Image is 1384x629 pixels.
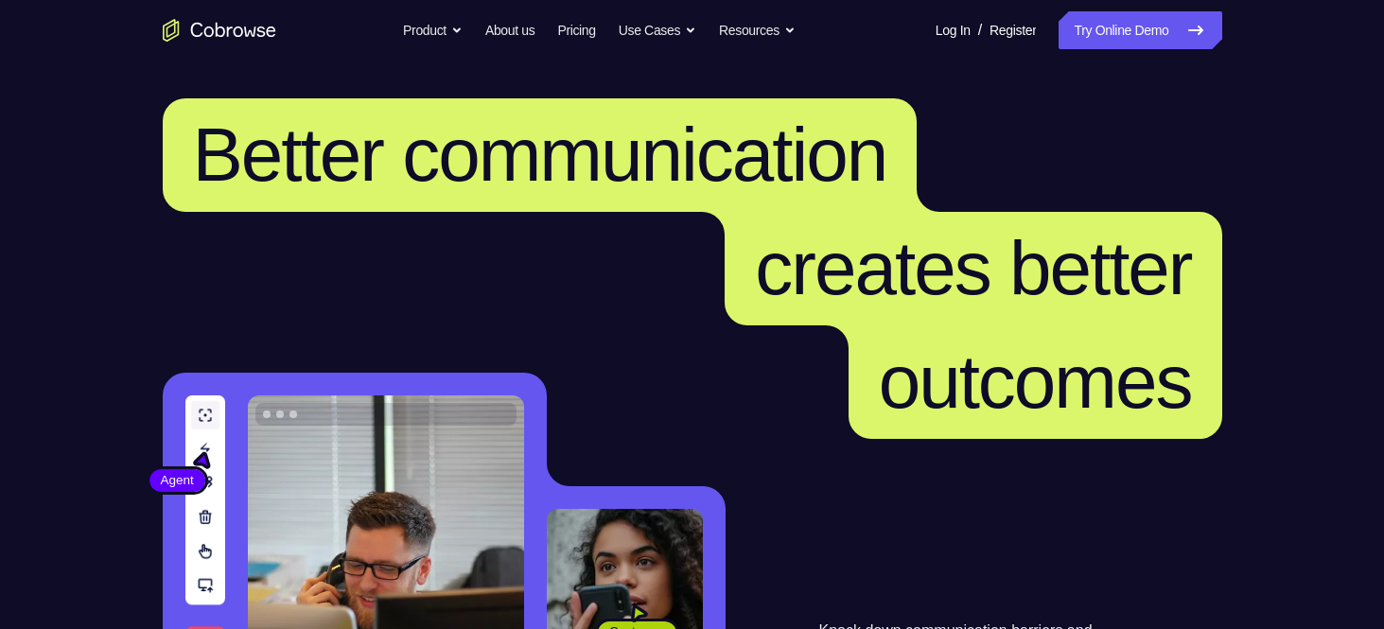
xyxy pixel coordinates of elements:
a: Register [990,11,1036,49]
button: Use Cases [619,11,696,49]
button: Resources [719,11,796,49]
span: outcomes [879,340,1192,424]
a: Go to the home page [163,19,276,42]
a: About us [485,11,534,49]
span: Better communication [193,113,887,197]
a: Pricing [557,11,595,49]
span: creates better [755,226,1191,310]
span: / [978,19,982,42]
span: Agent [149,471,205,490]
a: Log In [936,11,971,49]
a: Try Online Demo [1059,11,1221,49]
button: Product [403,11,463,49]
